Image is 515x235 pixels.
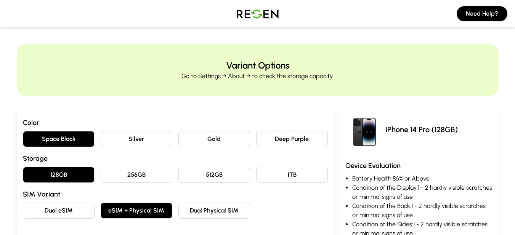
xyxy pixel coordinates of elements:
[346,111,383,148] img: iPhone 14 Pro
[23,203,95,219] button: Dual eSIM
[101,167,172,183] button: 256GB
[231,3,284,24] img: Logo
[226,59,289,72] h2: Variant Options
[178,167,250,183] button: 512GB
[352,201,493,220] li: Condition of the Back: 1 - 2 hardly visible scratches or minimal signs of use
[386,124,458,135] p: iPhone 14 Pro (128GB)
[178,131,250,147] button: Gold
[23,153,328,164] h3: Storage
[352,183,493,201] li: Condition of the Display: 1 - 2 hardly visible scratches or minimal signs of use
[101,131,172,147] button: Silver
[23,117,328,128] h3: Color
[23,167,95,183] button: 128GB
[346,160,493,171] h3: Device Evaluation
[23,189,328,200] h3: SIM Variant
[256,131,328,147] button: Deep Purple
[23,131,95,147] button: Space Black
[101,203,172,219] button: eSIM + Physical SIM
[457,6,507,21] button: Need Help?
[256,167,328,183] button: 1TB
[352,174,493,183] li: Battery Health: 86% or Above
[181,72,334,81] p: Go to Settings → About → to check the storage capacity.
[178,203,250,219] button: Dual Physical SIM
